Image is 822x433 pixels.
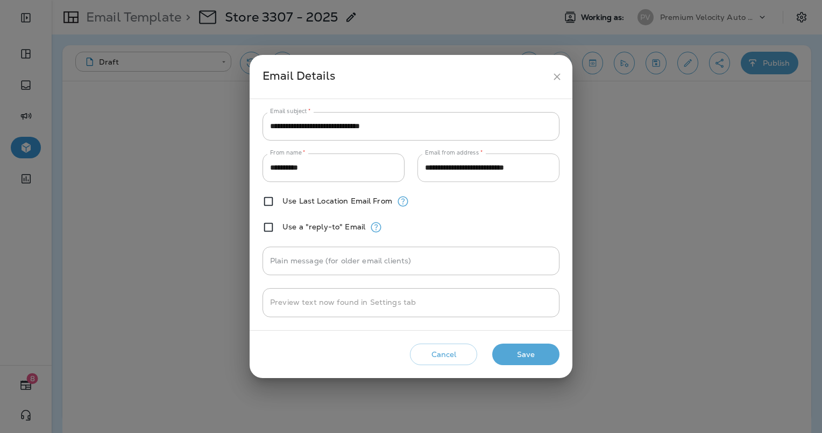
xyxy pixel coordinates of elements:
label: Use Last Location Email From [282,197,392,205]
div: Email Details [263,67,547,87]
button: Save [492,344,559,366]
label: Use a "reply-to" Email [282,222,365,231]
label: Email subject [270,107,311,115]
label: From name [270,149,306,157]
label: Email from address [425,149,483,157]
button: Cancel [410,344,477,366]
button: close [547,67,567,87]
